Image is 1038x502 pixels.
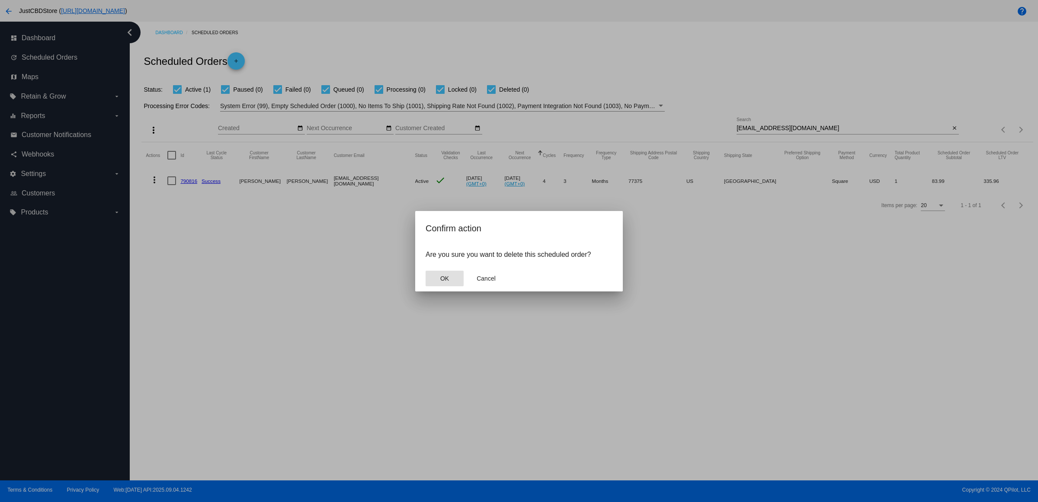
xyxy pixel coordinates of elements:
h2: Confirm action [426,221,612,235]
button: Close dialog [426,271,464,286]
span: Cancel [477,275,496,282]
p: Are you sure you want to delete this scheduled order? [426,251,612,259]
span: OK [440,275,449,282]
button: Close dialog [467,271,505,286]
